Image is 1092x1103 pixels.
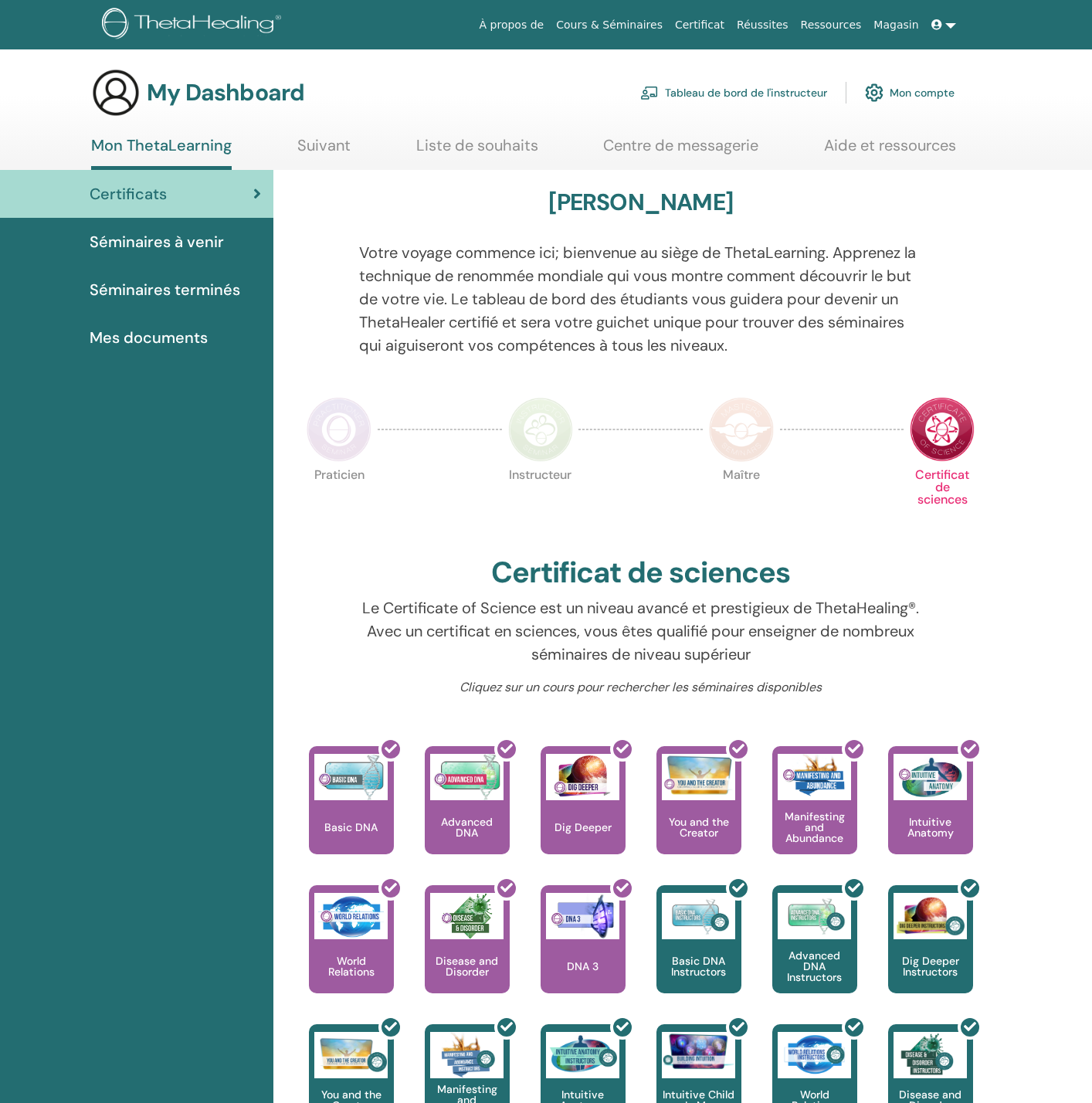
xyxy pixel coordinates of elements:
a: Advanced DNA Instructors Advanced DNA Instructors [772,885,857,1024]
p: Dig Deeper Instructors [888,955,973,977]
p: Maître [709,469,774,534]
a: Basic DNA Basic DNA [309,746,394,885]
a: Intuitive Anatomy Intuitive Anatomy [888,746,973,885]
p: Advanced DNA Instructors [772,950,857,983]
span: Séminaires à venir [90,230,224,253]
img: Disease and Disorder [430,893,504,939]
img: You and the Creator Instructors [314,1032,388,1078]
p: Disease and Disorder [425,955,510,977]
h3: [PERSON_NAME] [548,188,733,216]
a: À propos de [473,11,551,39]
img: Advanced DNA [430,754,504,800]
img: World Relations [314,893,388,939]
a: Mon ThetaLearning [91,136,232,170]
a: Cours & Séminaires [550,11,669,39]
a: Réussites [731,11,794,39]
img: Basic DNA Instructors [662,893,735,939]
h2: Certificat de sciences [491,555,790,591]
img: Advanced DNA Instructors [778,893,851,939]
img: logo.png [102,8,287,42]
img: Manifesting and Abundance Instructors [430,1032,504,1078]
img: Master [709,397,774,462]
p: Certificat de sciences [910,469,975,534]
img: Intuitive Anatomy Instructors [546,1032,619,1078]
span: Séminaires terminés [90,278,240,301]
a: DNA 3 DNA 3 [541,885,626,1024]
a: You and the Creator You and the Creator [656,746,741,885]
h3: My Dashboard [147,79,304,107]
a: Centre de messagerie [603,136,758,166]
p: Votre voyage commence ici; bienvenue au siège de ThetaLearning. Apprenez la technique de renommée... [359,241,922,357]
img: World Relations Instructors [778,1032,851,1078]
p: Manifesting and Abundance [772,811,857,843]
img: DNA 3 [546,893,619,939]
a: Manifesting and Abundance Manifesting and Abundance [772,746,857,885]
p: You and the Creator [656,816,741,838]
p: Basic DNA Instructors [656,955,741,977]
img: Disease and Disorder Instructors [894,1032,967,1078]
p: Dig Deeper [548,822,618,833]
img: chalkboard-teacher.svg [640,86,659,100]
p: World Relations [309,955,394,977]
p: Le Certificate of Science est un niveau avancé et prestigieux de ThetaHealing®. Avec un certifica... [359,596,922,666]
img: You and the Creator [662,754,735,796]
p: Advanced DNA [425,816,510,838]
p: Cliquez sur un cours pour rechercher les séminaires disponibles [359,678,922,697]
a: Basic DNA Instructors Basic DNA Instructors [656,885,741,1024]
a: Aide et ressources [824,136,956,166]
img: Basic DNA [314,754,388,800]
a: Disease and Disorder Disease and Disorder [425,885,510,1024]
img: generic-user-icon.jpg [91,68,141,117]
img: Certificate of Science [910,397,975,462]
img: Intuitive Anatomy [894,754,967,800]
img: Dig Deeper Instructors [894,893,967,939]
span: Mes documents [90,326,208,349]
img: Dig Deeper [546,754,619,800]
p: Instructeur [508,469,573,534]
a: Magasin [867,11,924,39]
a: Ressources [795,11,868,39]
a: Mon compte [865,76,955,110]
img: Practitioner [307,397,371,462]
a: World Relations World Relations [309,885,394,1024]
a: Advanced DNA Advanced DNA [425,746,510,885]
a: Certificat [669,11,731,39]
p: Intuitive Anatomy [888,816,973,838]
img: Manifesting and Abundance [778,754,851,800]
a: Dig Deeper Dig Deeper [541,746,626,885]
img: cog.svg [865,80,883,106]
img: Intuitive Child In Me Instructors [662,1032,735,1070]
a: Dig Deeper Instructors Dig Deeper Instructors [888,885,973,1024]
a: Tableau de bord de l'instructeur [640,76,827,110]
p: Praticien [307,469,371,534]
img: Instructor [508,397,573,462]
a: Suivant [297,136,351,166]
a: Liste de souhaits [416,136,538,166]
span: Certificats [90,182,167,205]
